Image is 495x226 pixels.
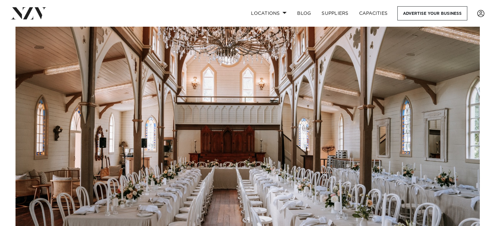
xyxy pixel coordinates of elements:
a: Locations [246,6,292,20]
img: nzv-logo.png [11,7,46,19]
a: BLOG [292,6,316,20]
a: SUPPLIERS [316,6,354,20]
a: Capacities [354,6,393,20]
a: Advertise your business [397,6,467,20]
